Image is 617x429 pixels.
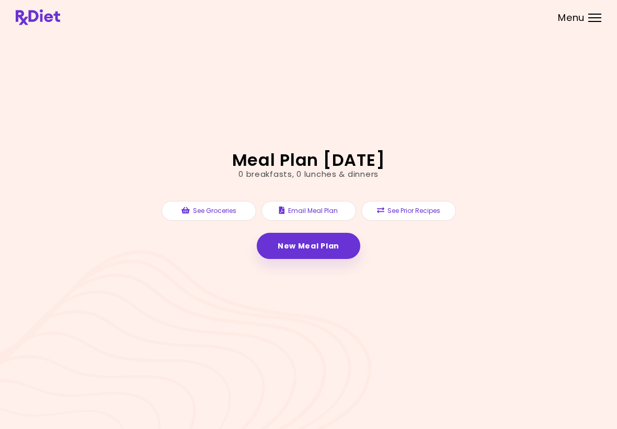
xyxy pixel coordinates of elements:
button: Email Meal Plan [261,201,356,221]
span: Menu [558,13,585,22]
img: RxDiet [16,9,60,25]
h2: Meal Plan [DATE] [232,152,385,168]
button: See Prior Recipes [361,201,456,221]
a: New Meal Plan [257,233,360,259]
button: See Groceries [162,201,256,221]
div: 0 breakfasts , 0 lunches & dinners [238,168,379,180]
